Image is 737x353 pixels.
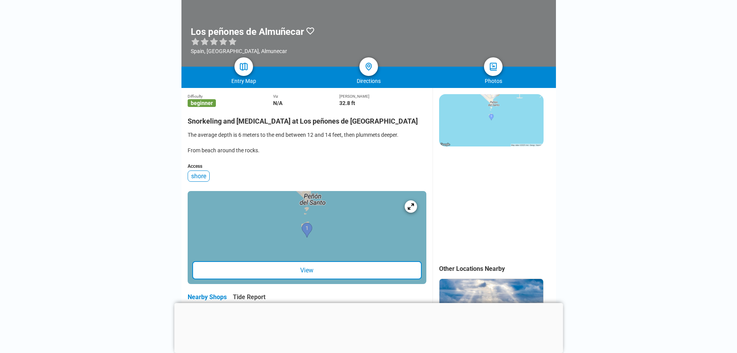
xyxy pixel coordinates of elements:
[306,78,431,84] div: Directions
[439,154,543,251] iframe: Advertisement
[188,99,216,107] span: beginner
[439,265,556,272] div: Other Locations Nearby
[192,261,422,279] div: View
[364,62,373,71] img: directions
[188,112,426,125] h2: Snorkeling and [MEDICAL_DATA] at Los peñones de [GEOGRAPHIC_DATA]
[484,57,503,76] a: photos
[273,94,339,98] div: Viz
[431,78,556,84] div: Photos
[174,303,563,351] iframe: Advertisement
[188,191,426,284] a: entry mapView
[273,100,339,106] div: N/A
[188,164,426,169] div: Access
[191,48,315,54] div: Spain, [GEOGRAPHIC_DATA], Almunecar
[188,131,426,154] div: The average depth is 6 meters to the end between 12 and 14 feet, then plummets deeper. From beach...
[489,62,498,71] img: photos
[188,94,274,98] div: Difficulty
[188,170,210,182] div: shore
[239,62,248,71] img: map
[188,293,227,305] div: Nearby Shops
[234,57,253,76] a: map
[191,26,304,37] h1: Los peñones de Almuñecar
[339,100,426,106] div: 32.8 ft
[233,293,265,305] div: Tide Report
[181,78,306,84] div: Entry Map
[339,94,426,98] div: [PERSON_NAME]
[439,94,544,146] img: staticmap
